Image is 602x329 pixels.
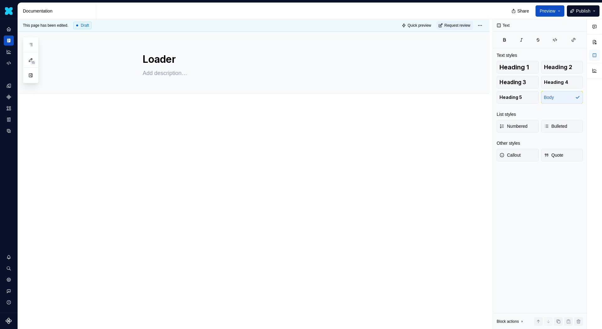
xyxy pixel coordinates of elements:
span: Heading 3 [499,79,526,85]
a: Data sources [4,126,14,136]
button: Request review [436,21,473,30]
button: Callout [497,149,539,161]
div: List styles [497,111,516,117]
button: Heading 1 [497,61,539,73]
span: Heading 5 [499,94,522,100]
button: Notifications [4,252,14,262]
div: Draft [73,22,92,29]
a: Home [4,24,14,34]
button: Quick preview [400,21,434,30]
span: Share [517,8,529,14]
button: Share [508,5,533,17]
a: Assets [4,103,14,113]
div: Text styles [497,52,517,58]
svg: Supernova Logo [6,318,12,324]
span: Bulleted [544,123,568,129]
a: Settings [4,275,14,285]
span: Numbered [499,123,527,129]
a: Code automation [4,58,14,68]
div: Block actions [497,317,525,326]
img: 8442b5b3-d95e-456d-8131-d61e917d6403.png [5,7,13,15]
div: Documentation [23,8,93,14]
button: Heading 3 [497,76,539,89]
span: Request review [444,23,470,28]
span: Heading 2 [544,64,572,70]
a: Storybook stories [4,115,14,125]
span: Heading 1 [499,64,529,70]
button: Heading 4 [541,76,583,89]
button: Numbered [497,120,539,132]
span: Heading 4 [544,79,568,85]
button: Heading 5 [497,91,539,104]
button: Contact support [4,286,14,296]
span: Quote [544,152,563,158]
button: Search ⌘K [4,263,14,273]
div: Block actions [497,319,519,324]
button: Heading 2 [541,61,583,73]
button: Preview [536,5,564,17]
span: Callout [499,152,521,158]
span: Quick preview [408,23,431,28]
span: 15 [30,60,36,65]
span: Preview [540,8,555,14]
a: Documentation [4,35,14,46]
a: Analytics [4,47,14,57]
a: Design tokens [4,81,14,91]
button: Publish [567,5,599,17]
span: Publish [576,8,590,14]
button: Quote [541,149,583,161]
button: Bulleted [541,120,583,132]
div: Other styles [497,140,520,146]
textarea: Loader [141,52,378,67]
span: This page has been edited. [23,23,68,28]
a: Components [4,92,14,102]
